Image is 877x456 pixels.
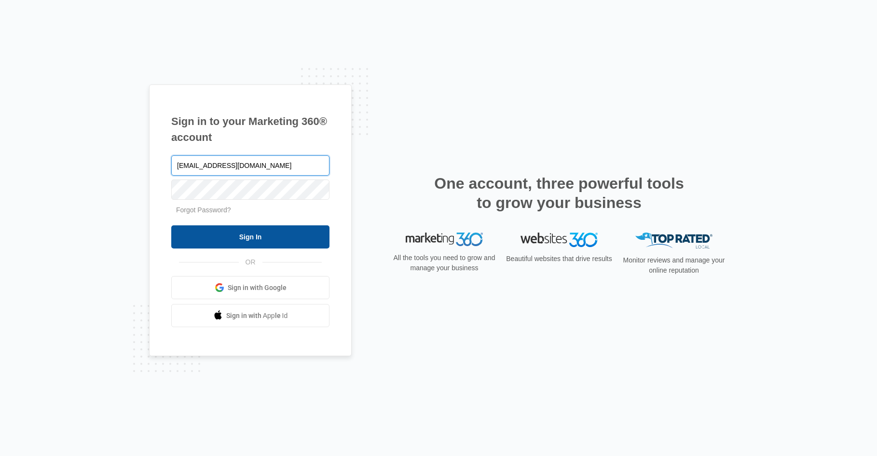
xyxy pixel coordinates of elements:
[505,254,613,264] p: Beautiful websites that drive results
[176,206,231,214] a: Forgot Password?
[228,283,287,293] span: Sign in with Google
[406,233,483,246] img: Marketing 360
[171,113,329,145] h1: Sign in to your Marketing 360® account
[226,311,288,321] span: Sign in with Apple Id
[171,155,329,176] input: Email
[431,174,687,212] h2: One account, three powerful tools to grow your business
[239,257,262,267] span: OR
[620,255,728,276] p: Monitor reviews and manage your online reputation
[635,233,713,249] img: Top Rated Local
[171,276,329,299] a: Sign in with Google
[390,253,498,273] p: All the tools you need to grow and manage your business
[171,304,329,327] a: Sign in with Apple Id
[171,225,329,249] input: Sign In
[521,233,598,247] img: Websites 360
